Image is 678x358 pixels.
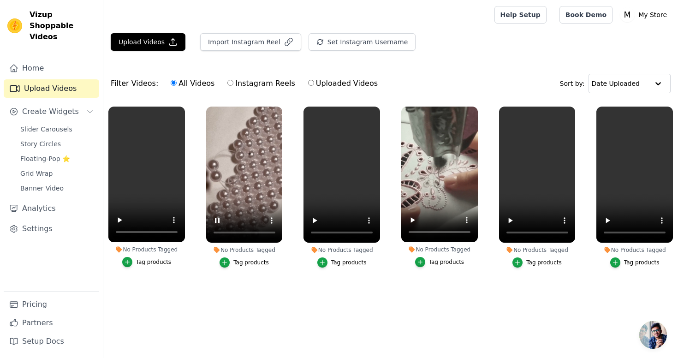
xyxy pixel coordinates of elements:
[111,33,185,51] button: Upload Videos
[20,139,61,149] span: Story Circles
[317,257,367,268] button: Tag products
[227,80,233,86] input: Instagram Reels
[559,6,613,24] a: Book Demo
[200,33,301,51] button: Import Instagram Reel
[415,257,464,267] button: Tag products
[560,74,671,93] div: Sort by:
[15,182,99,195] a: Banner Video
[7,18,22,33] img: Vizup
[4,314,99,332] a: Partners
[4,220,99,238] a: Settings
[499,246,576,254] div: No Products Tagged
[4,199,99,218] a: Analytics
[108,246,185,253] div: No Products Tagged
[596,246,673,254] div: No Products Tagged
[111,73,383,94] div: Filter Videos:
[610,257,660,268] button: Tag products
[122,257,172,267] button: Tag products
[20,154,70,163] span: Floating-Pop ⭐
[15,137,99,150] a: Story Circles
[227,78,295,89] label: Instagram Reels
[303,246,380,254] div: No Products Tagged
[309,33,416,51] button: Set Instagram Username
[4,102,99,121] button: Create Widgets
[233,259,269,266] div: Tag products
[15,167,99,180] a: Grid Wrap
[401,246,478,253] div: No Products Tagged
[4,295,99,314] a: Pricing
[4,79,99,98] a: Upload Videos
[30,9,95,42] span: Vizup Shoppable Videos
[4,59,99,78] a: Home
[15,123,99,136] a: Slider Carousels
[22,106,79,117] span: Create Widgets
[624,10,631,19] text: M
[20,169,53,178] span: Grid Wrap
[526,259,562,266] div: Tag products
[308,78,378,89] label: Uploaded Videos
[512,257,562,268] button: Tag products
[308,80,314,86] input: Uploaded Videos
[20,184,64,193] span: Banner Video
[206,246,283,254] div: No Products Tagged
[624,259,660,266] div: Tag products
[171,80,177,86] input: All Videos
[635,6,671,23] p: My Store
[429,258,464,266] div: Tag products
[170,78,215,89] label: All Videos
[15,152,99,165] a: Floating-Pop ⭐
[620,6,671,23] button: M My Store
[136,258,172,266] div: Tag products
[494,6,547,24] a: Help Setup
[20,125,72,134] span: Slider Carousels
[639,321,667,349] a: Open chat
[4,332,99,351] a: Setup Docs
[331,259,367,266] div: Tag products
[220,257,269,268] button: Tag products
